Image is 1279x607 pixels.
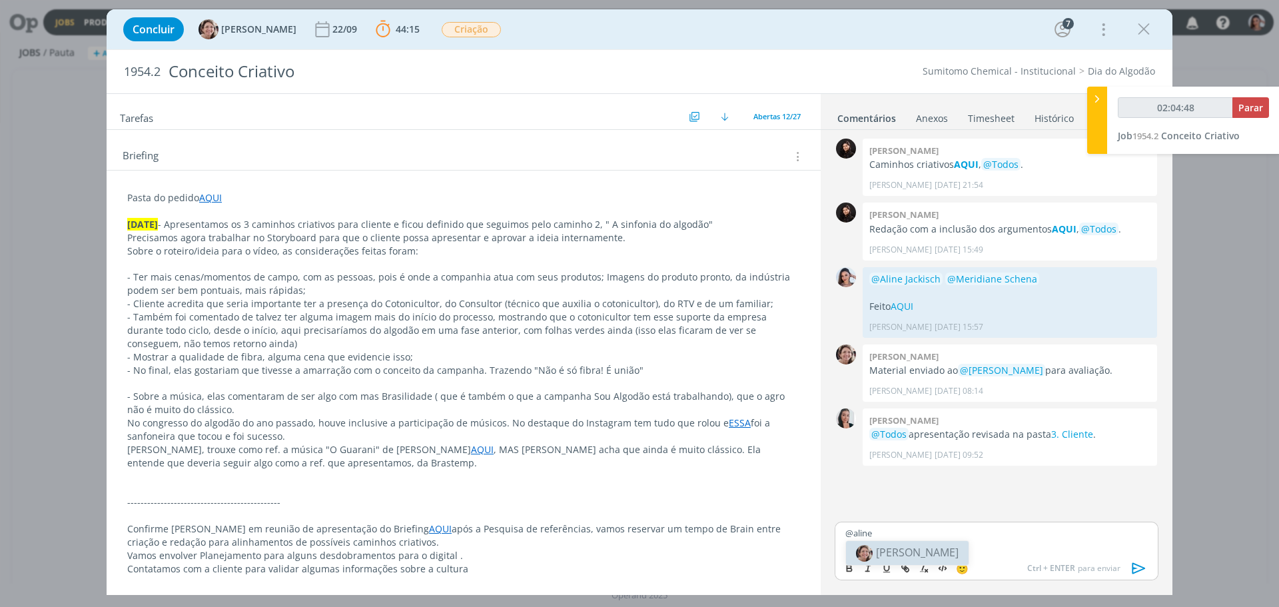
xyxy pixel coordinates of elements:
span: 🙂 [956,562,969,575]
img: L [836,139,856,159]
p: [PERSON_NAME] [869,321,932,333]
span: [PERSON_NAME] [876,545,959,560]
span: Briefing [123,148,159,165]
p: Pasta do pedido [127,191,800,205]
p: ---------------------------------------------- [127,496,800,509]
a: AQUI [199,191,222,204]
a: AQUI [954,158,979,171]
a: AQUI [429,522,452,535]
p: - Ter mais cenas/momentos de campo, com as pessoas, pois é onde a companhia atua com seus produto... [127,271,800,297]
a: Timesheet [967,106,1015,125]
a: AQUI [891,300,913,312]
p: [PERSON_NAME] [869,449,932,461]
p: Contatamos com a cliente para validar algumas informações sobre a cultura [127,562,800,576]
p: Sobre o roteiro/ideia para o vídeo, as considerações feitas foram: [127,245,800,258]
p: Confirme [PERSON_NAME] em reunião de apresentação do Briefing após a Pesquisa de referências, vam... [127,522,800,549]
p: Caminhos criativos , . [869,158,1150,171]
span: @Todos [1081,223,1116,235]
span: @Todos [983,158,1019,171]
div: 22/09 [332,25,360,34]
div: Conceito Criativo [163,55,720,88]
span: Parar [1238,101,1263,114]
a: Job1954.2Conceito Criativo [1118,129,1240,142]
b: [PERSON_NAME] [869,350,939,362]
span: [DATE] 08:14 [935,385,983,397]
a: AQUI [471,443,494,456]
button: Criação [441,21,502,38]
span: @[PERSON_NAME] [960,364,1043,376]
a: Dia do Algodão [1088,65,1155,77]
p: Vamos envolver Planejamento para alguns desdobramentos para o digital . [127,549,800,562]
img: N [836,267,856,287]
p: - Apresentamos os 3 caminhos criativos para cliente e ficou definido que seguimos pelo caminho 2,... [127,218,800,231]
button: 44:15 [372,19,423,40]
p: @aline [845,527,1148,539]
span: Ctrl + ENTER [1027,562,1078,574]
img: A [199,19,218,39]
span: [DATE] 21:54 [935,179,983,191]
img: 1673437974_71db8c_aline2.png [856,545,873,562]
img: arrow-down.svg [721,113,729,121]
b: [PERSON_NAME] [869,414,939,426]
a: ESSA [729,416,751,429]
p: Material enviado ao para avaliação. [869,364,1150,377]
span: Tarefas [120,109,153,125]
p: Feito [869,300,1150,313]
button: 🙂 [953,560,971,576]
span: [DATE] 09:52 [935,449,983,461]
a: AQUI [1052,223,1076,235]
div: dialog [107,9,1172,595]
div: 7 [1063,18,1074,29]
span: [DATE] 15:49 [935,244,983,256]
span: 44:15 [396,23,420,35]
b: [PERSON_NAME] [869,145,939,157]
p: [PERSON_NAME] [869,385,932,397]
span: para enviar [1027,562,1120,574]
button: A[PERSON_NAME] [199,19,296,39]
a: 3. Cliente [1051,428,1093,440]
p: [PERSON_NAME], trouxe como ref. a música "O Guarani" de [PERSON_NAME] , MAS [PERSON_NAME] acha qu... [127,443,800,470]
button: 7 [1052,19,1073,40]
span: Concluir [133,24,175,35]
span: @Aline Jackisch [871,273,941,285]
p: - Mostrar a qualidade de fibra, alguma cena que evidencie isso; [127,350,800,364]
p: [PERSON_NAME] [869,244,932,256]
span: @Meridiane Schena [947,273,1037,285]
span: [DATE] 15:57 [935,321,983,333]
p: - Sobre a música, elas comentaram de ser algo com mas Brasilidade ( que é também o que a campanha... [127,390,800,416]
span: 1954.2 [124,65,161,79]
span: Criação [442,22,501,37]
img: C [836,408,856,428]
div: Anexos [916,112,948,125]
p: - Cliente acredita que seria importante ter a presença do Cotonicultor, do Consultor (técnico que... [127,297,800,310]
p: - No final, elas gostariam que tivesse a amarração com o conceito da campanha. Trazendo "Não é só... [127,364,800,377]
span: Abertas 12/27 [753,111,801,121]
span: [PERSON_NAME] [221,25,296,34]
span: @Todos [871,428,907,440]
p: Precisamos agora trabalhar no Storyboard para que o cliente possa apresentar e aprovar a ideia in... [127,231,800,245]
b: [PERSON_NAME] [869,209,939,221]
a: Comentários [837,106,897,125]
img: A [836,344,856,364]
p: [PERSON_NAME] [869,179,932,191]
img: L [836,203,856,223]
p: - Também foi comentado de talvez ter alguma imagem mais do início do processo, mostrando que o co... [127,310,800,350]
span: 1954.2 [1132,130,1158,142]
button: Concluir [123,17,184,41]
a: Histórico [1034,106,1074,125]
button: Parar [1232,97,1269,118]
p: No congresso do algodão do ano passado, houve inclusive a participação de músicos. No destaque do... [127,416,800,443]
a: Sumitomo Chemical - Institucional [923,65,1076,77]
p: apresentação revisada na pasta . [869,428,1150,441]
strong: [DATE] [127,218,158,231]
span: Conceito Criativo [1161,129,1240,142]
p: Redação com a inclusão dos argumentos , . [869,223,1150,236]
